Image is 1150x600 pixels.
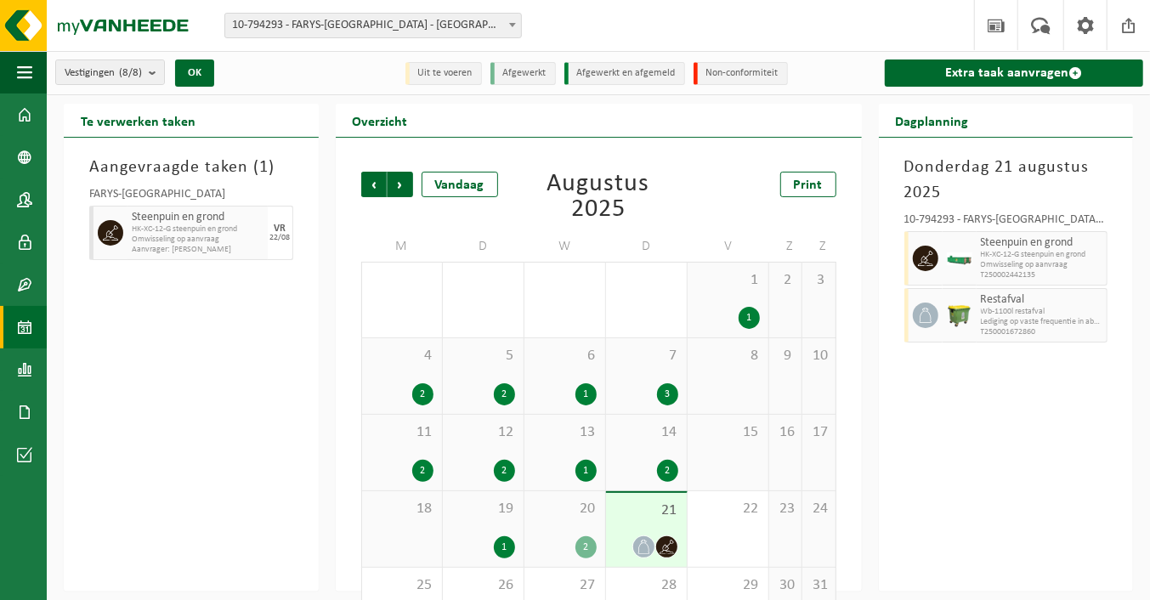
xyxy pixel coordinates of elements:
span: Wb-1100l restafval [981,307,1103,317]
span: Restafval [981,293,1103,307]
span: 21 [615,501,678,520]
span: 2 [778,271,793,290]
div: 2 [575,536,597,558]
div: 10-794293 - FARYS-[GEOGRAPHIC_DATA] - [GEOGRAPHIC_DATA] [904,214,1108,231]
span: 22 [696,500,760,518]
span: 24 [811,500,826,518]
td: M [361,231,443,262]
div: 2 [657,460,678,482]
span: 26 [451,576,515,595]
div: VR [274,224,286,234]
li: Uit te voeren [405,62,482,85]
h2: Overzicht [336,104,425,137]
h2: Dagplanning [879,104,986,137]
span: 23 [778,500,793,518]
span: 7 [615,347,678,365]
span: 1 [259,159,269,176]
li: Afgewerkt en afgemeld [564,62,685,85]
div: 2 [494,383,515,405]
div: 1 [575,460,597,482]
h2: Te verwerken taken [64,104,212,137]
span: 14 [615,423,678,442]
span: 6 [533,347,597,365]
span: 3 [811,271,826,290]
span: Print [794,178,823,192]
span: 9 [778,347,793,365]
span: 1 [696,271,760,290]
span: 5 [451,347,515,365]
span: 10-794293 - FARYS-ASSE - ASSE [225,14,521,37]
span: 11 [371,423,433,442]
span: T250002442135 [981,270,1103,280]
td: Z [802,231,836,262]
img: HK-XC-12-GN-00 [947,252,972,265]
span: T250001672860 [981,327,1103,337]
span: 25 [371,576,433,595]
span: 28 [615,576,678,595]
span: Vorige [361,172,387,197]
li: Afgewerkt [490,62,556,85]
div: 1 [575,383,597,405]
span: 19 [451,500,515,518]
div: 2 [412,383,433,405]
span: HK-XC-12-G steenpuin en grond [132,224,263,235]
span: Omwisseling op aanvraag [132,235,263,245]
span: 20 [533,500,597,518]
button: OK [175,59,214,87]
span: 8 [696,347,760,365]
td: Z [769,231,802,262]
div: 1 [494,536,515,558]
button: Vestigingen(8/8) [55,59,165,85]
div: 1 [739,307,760,329]
span: 10 [811,347,826,365]
count: (8/8) [119,67,142,78]
span: Aanvrager: [PERSON_NAME] [132,245,263,255]
td: V [688,231,769,262]
span: 16 [778,423,793,442]
span: 31 [811,576,826,595]
td: D [443,231,524,262]
span: 4 [371,347,433,365]
span: 15 [696,423,760,442]
span: Vestigingen [65,60,142,86]
span: 27 [533,576,597,595]
img: WB-1100-HPE-GN-50 [947,303,972,328]
span: 13 [533,423,597,442]
span: Volgende [388,172,413,197]
span: 29 [696,576,760,595]
span: 30 [778,576,793,595]
div: Vandaag [422,172,498,197]
a: Print [780,172,836,197]
span: 12 [451,423,515,442]
td: W [524,231,606,262]
div: FARYS-[GEOGRAPHIC_DATA] [89,189,293,206]
div: 2 [494,460,515,482]
span: Lediging op vaste frequentie in abonnement [981,317,1103,327]
span: 18 [371,500,433,518]
div: 3 [657,383,678,405]
div: Augustus 2025 [521,172,676,223]
td: D [606,231,688,262]
span: Steenpuin en grond [981,236,1103,250]
span: 10-794293 - FARYS-ASSE - ASSE [224,13,522,38]
span: HK-XC-12-G steenpuin en grond [981,250,1103,260]
div: 22/08 [269,234,290,242]
h3: Donderdag 21 augustus 2025 [904,155,1108,206]
li: Non-conformiteit [694,62,788,85]
span: 17 [811,423,826,442]
h3: Aangevraagde taken ( ) [89,155,293,180]
div: 2 [412,460,433,482]
span: Steenpuin en grond [132,211,263,224]
span: Omwisseling op aanvraag [981,260,1103,270]
a: Extra taak aanvragen [885,59,1144,87]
